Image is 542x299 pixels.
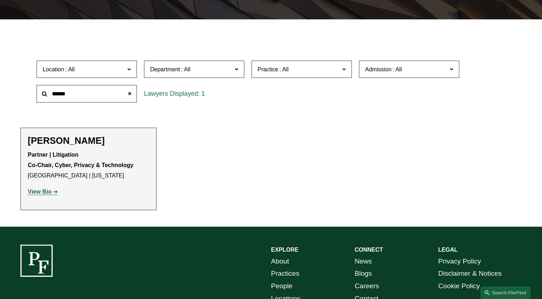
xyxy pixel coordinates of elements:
[355,247,383,253] strong: CONNECT
[355,280,379,293] a: Careers
[480,286,531,299] a: Search this site
[201,90,205,97] span: 1
[355,255,372,268] a: News
[258,66,278,72] span: Practice
[28,150,149,181] p: [GEOGRAPHIC_DATA] | [US_STATE]
[438,247,457,253] strong: LEGAL
[28,152,134,168] strong: Partner | Litigation Co-Chair, Cyber, Privacy & Technology
[271,255,289,268] a: About
[43,66,64,72] span: Location
[438,280,480,293] a: Cookie Policy
[355,267,372,280] a: Blogs
[28,135,149,146] h2: [PERSON_NAME]
[438,267,502,280] a: Disclaimer & Notices
[28,189,52,195] strong: View Bio
[271,280,293,293] a: People
[438,255,481,268] a: Privacy Policy
[365,66,392,72] span: Admission
[271,247,298,253] strong: EXPLORE
[150,66,180,72] span: Department
[28,189,58,195] a: View Bio
[271,267,299,280] a: Practices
